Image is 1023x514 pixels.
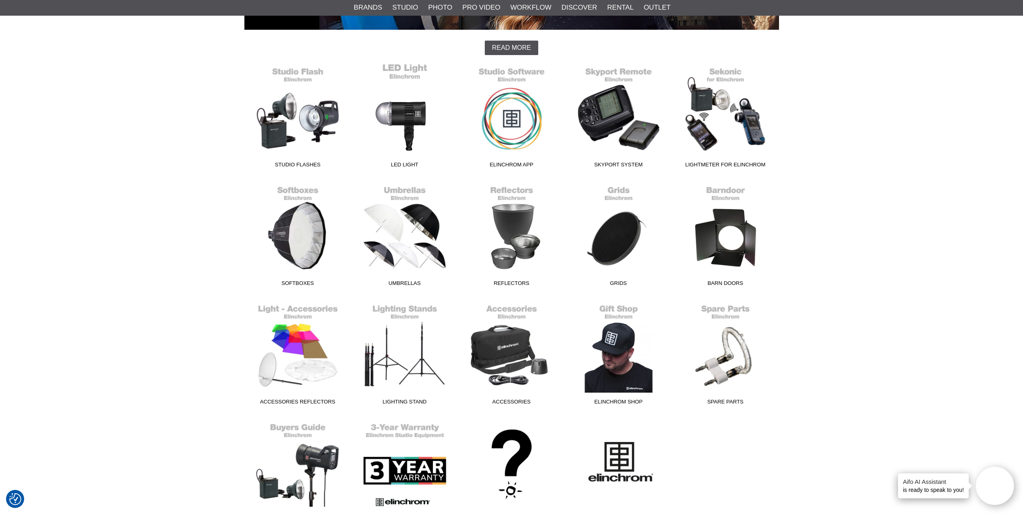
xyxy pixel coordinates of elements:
[565,182,672,290] a: Grids
[644,2,670,13] a: Outlet
[351,300,458,409] a: Lighting stand
[351,63,458,172] a: LED Light
[244,161,351,172] span: Studio Flashes
[672,63,779,172] a: Lightmeter for Elinchrom
[672,279,779,290] span: Barn Doors
[672,300,779,409] a: Spare Parts
[9,493,21,505] img: Revisit consent button
[565,279,672,290] span: Grids
[462,2,500,13] a: Pro Video
[510,2,551,13] a: Workflow
[565,398,672,409] span: Elinchrom Shop
[351,398,458,409] span: Lighting stand
[244,279,351,290] span: Softboxes
[244,300,351,409] a: Accessories Reflectors
[458,161,565,172] span: Elinchrom App
[672,182,779,290] a: Barn Doors
[607,2,634,13] a: Rental
[565,161,672,172] span: Skyport System
[903,477,964,486] h4: Aifo AI Assistant
[428,2,452,13] a: Photo
[492,44,531,51] span: Read more
[354,2,382,13] a: Brands
[458,398,565,409] span: Accessories
[458,279,565,290] span: Reflectors
[565,300,672,409] a: Elinchrom Shop
[392,2,418,13] a: Studio
[458,63,565,172] a: Elinchrom App
[565,63,672,172] a: Skyport System
[351,161,458,172] span: LED Light
[9,492,21,506] button: Consent Preferences
[672,161,779,172] span: Lightmeter for Elinchrom
[458,182,565,290] a: Reflectors
[458,300,565,409] a: Accessories
[898,473,969,498] div: is ready to speak to you!
[244,182,351,290] a: Softboxes
[672,398,779,409] span: Spare Parts
[562,2,597,13] a: Discover
[244,398,351,409] span: Accessories Reflectors
[351,279,458,290] span: Umbrellas
[244,63,351,172] a: Studio Flashes
[351,182,458,290] a: Umbrellas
